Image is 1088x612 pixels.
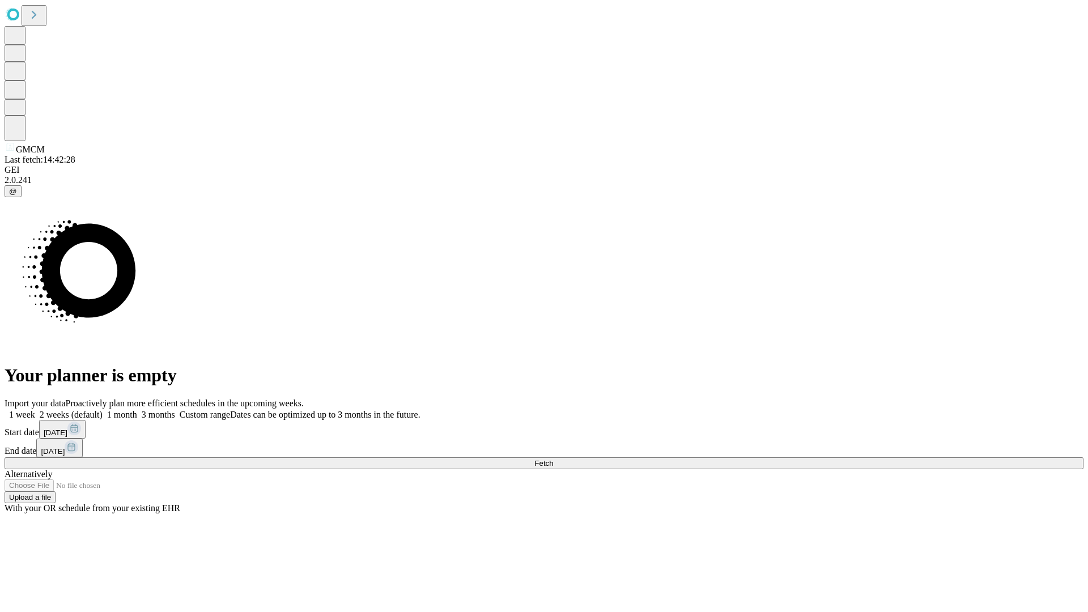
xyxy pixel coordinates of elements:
[44,428,67,437] span: [DATE]
[107,410,137,419] span: 1 month
[5,398,66,408] span: Import your data
[9,187,17,195] span: @
[36,439,83,457] button: [DATE]
[5,420,1083,439] div: Start date
[40,410,103,419] span: 2 weeks (default)
[9,410,35,419] span: 1 week
[5,175,1083,185] div: 2.0.241
[5,165,1083,175] div: GEI
[5,503,180,513] span: With your OR schedule from your existing EHR
[534,459,553,467] span: Fetch
[5,469,52,479] span: Alternatively
[5,457,1083,469] button: Fetch
[5,155,75,164] span: Last fetch: 14:42:28
[230,410,420,419] span: Dates can be optimized up to 3 months in the future.
[5,365,1083,386] h1: Your planner is empty
[16,144,45,154] span: GMCM
[66,398,304,408] span: Proactively plan more efficient schedules in the upcoming weeks.
[180,410,230,419] span: Custom range
[41,447,65,456] span: [DATE]
[5,185,22,197] button: @
[5,439,1083,457] div: End date
[5,491,56,503] button: Upload a file
[39,420,86,439] button: [DATE]
[142,410,175,419] span: 3 months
